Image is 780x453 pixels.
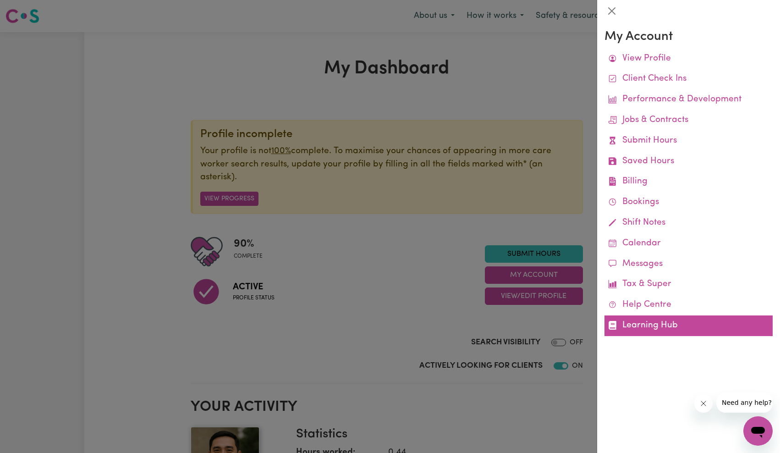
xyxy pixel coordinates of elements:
[604,4,619,18] button: Close
[604,49,773,69] a: View Profile
[604,315,773,336] a: Learning Hub
[604,171,773,192] a: Billing
[604,29,773,45] h3: My Account
[604,89,773,110] a: Performance & Development
[694,394,713,413] iframe: Close message
[604,151,773,172] a: Saved Hours
[604,274,773,295] a: Tax & Super
[604,110,773,131] a: Jobs & Contracts
[604,69,773,89] a: Client Check Ins
[604,131,773,151] a: Submit Hours
[604,192,773,213] a: Bookings
[604,233,773,254] a: Calendar
[604,213,773,233] a: Shift Notes
[604,254,773,275] a: Messages
[604,295,773,315] a: Help Centre
[716,392,773,413] iframe: Message from company
[743,416,773,446] iframe: Button to launch messaging window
